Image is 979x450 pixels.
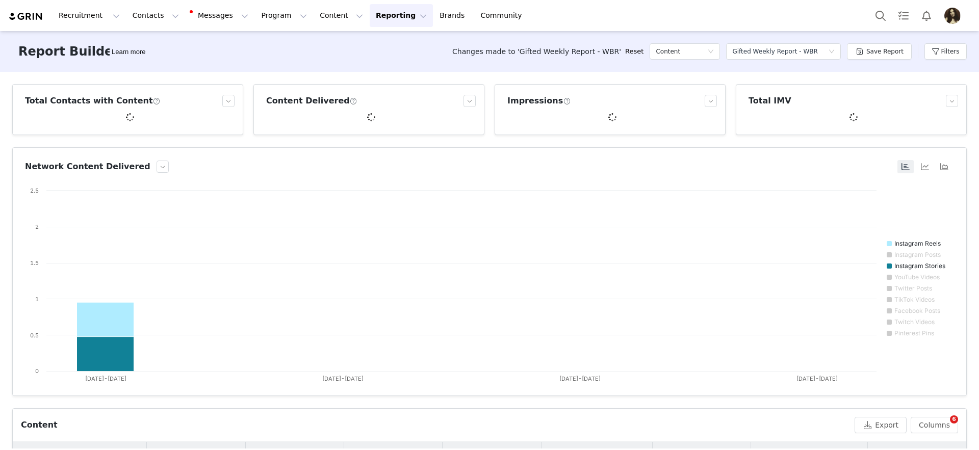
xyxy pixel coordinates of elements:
button: Columns [911,417,958,433]
a: Reset [625,46,643,57]
iframe: Intercom live chat [929,415,954,440]
h3: Network Content Delivered [25,161,150,173]
text: Facebook Posts [894,307,940,314]
text: [DATE]-[DATE] [559,375,601,382]
h3: Total Contacts with Content [25,95,161,107]
h3: Impressions [507,95,571,107]
button: Search [869,4,892,27]
a: Tasks [892,4,915,27]
a: Brands [433,4,474,27]
button: Messages [186,4,254,27]
button: Recruitment [53,4,126,27]
text: 1 [35,296,39,303]
text: TikTok Videos [894,296,935,303]
i: icon: down [708,48,714,56]
text: 0.5 [30,332,39,339]
button: Content [314,4,369,27]
button: Save Report [847,43,912,60]
text: Twitter Posts [894,284,932,292]
h3: Total IMV [749,95,791,107]
text: 1.5 [30,259,39,267]
img: grin logo [8,12,44,21]
text: YouTube Videos [894,273,940,281]
text: 0 [35,367,39,375]
button: Reporting [370,4,433,27]
button: Contacts [126,4,185,27]
span: 6 [950,415,958,423]
img: 15dec220-cd10-4af7-a7e1-c5451853b0a6.jpg [944,8,961,24]
button: Notifications [915,4,938,27]
a: Community [475,4,533,27]
button: Filters [924,43,967,60]
text: Instagram Reels [894,240,941,247]
h3: Report Builder [18,42,119,61]
text: [DATE]-[DATE] [85,375,126,382]
text: 2 [35,223,39,230]
div: Content [21,419,58,431]
h5: Content [656,44,680,59]
text: Instagram Posts [894,251,941,258]
text: Pinterest Pins [894,329,934,337]
div: Gifted Weekly Report - WBR [732,44,817,59]
button: Export [855,417,907,433]
text: 2.5 [30,187,39,194]
h3: Content Delivered [266,95,357,107]
i: icon: down [829,48,835,56]
button: Profile [938,8,971,24]
button: Program [255,4,313,27]
span: Changes made to 'Gifted Weekly Report - WBR' [452,46,621,57]
text: [DATE]-[DATE] [322,375,364,382]
text: Twitch Videos [894,318,935,326]
text: [DATE]-[DATE] [796,375,838,382]
div: Tooltip anchor [110,47,147,57]
text: Instagram Stories [894,262,945,270]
